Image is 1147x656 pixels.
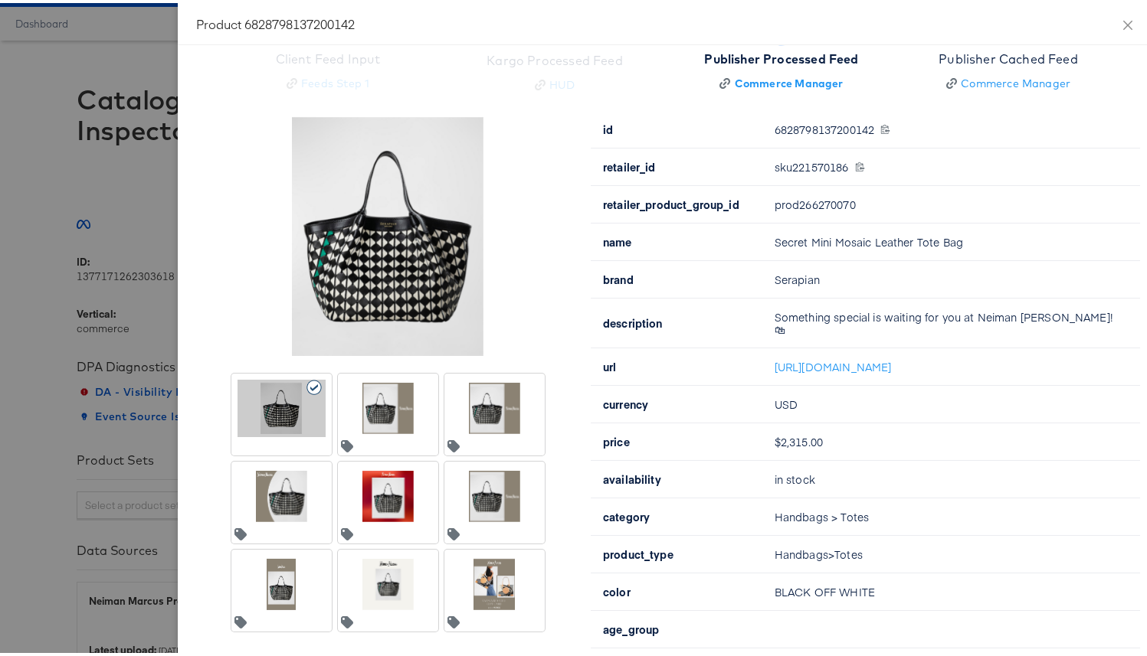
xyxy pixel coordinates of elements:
b: url [603,356,616,371]
b: price [603,431,630,446]
div: sku221570186 [775,158,1122,170]
b: description [603,312,663,328]
b: currency [603,393,648,409]
b: brand [603,269,634,284]
b: id [603,119,613,134]
td: Handbags>Totes [762,533,1140,570]
div: Product 6828798137200142 [196,12,1140,29]
td: Secret Mini Mosaic Leather Tote Bag [762,220,1140,258]
td: prod266270070 [762,183,1140,220]
td: $2,315.00 [762,420,1140,458]
td: BLACK OFF WHITE [762,570,1140,608]
b: retailer_product_group_id [603,194,739,209]
b: name [603,231,632,246]
div: Publisher Processed Feed [704,47,858,65]
a: Commerce Manager [939,73,1078,88]
b: retailer_id [603,156,656,171]
div: Publisher Cached Feed [939,47,1078,65]
div: Commerce Manager [961,73,1070,88]
td: Something special is waiting for you at Neiman [PERSON_NAME]! 🛍 [762,295,1140,345]
td: in stock [762,458,1140,495]
b: availability [603,468,661,484]
td: Handbags > Totes [762,495,1140,533]
div: Commerce Manager [735,73,844,88]
a: [URL][DOMAIN_NAME] [775,356,892,371]
div: 6828798137200142 [775,120,1122,132]
b: color [603,581,631,596]
td: USD [762,383,1140,420]
b: age_group [603,618,659,634]
td: Serapian [762,258,1140,295]
a: Commerce Manager [704,73,858,88]
b: product_type [603,543,673,559]
b: category [603,506,650,521]
span: close [1122,16,1134,28]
